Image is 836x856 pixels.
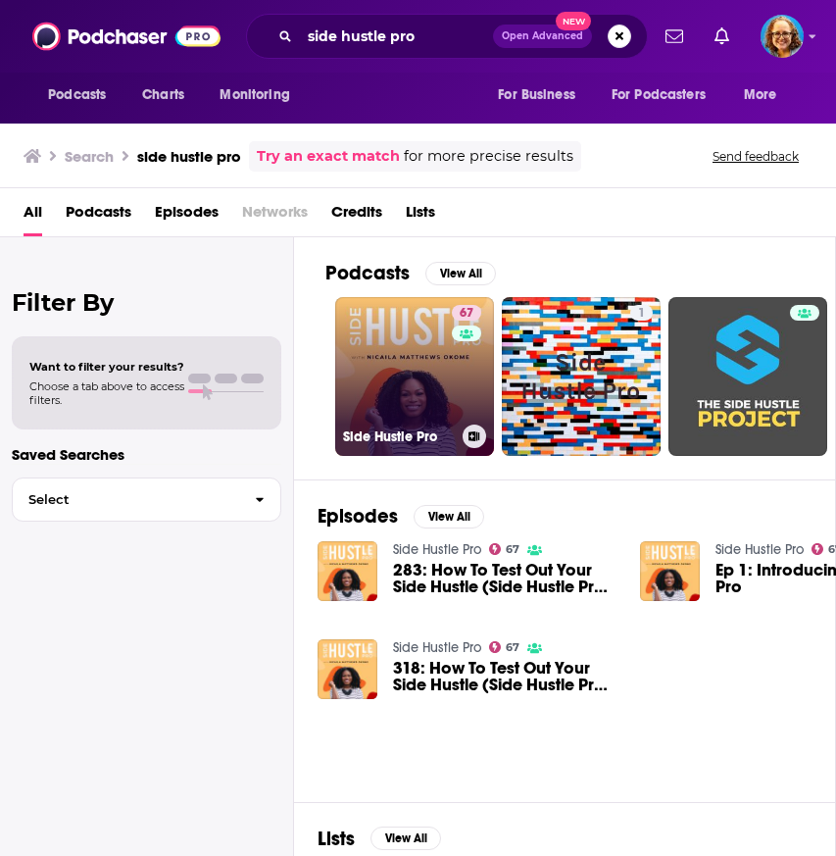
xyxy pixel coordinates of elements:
a: 67 [452,305,481,321]
span: 67 [506,643,519,652]
a: 1 [630,305,653,321]
button: open menu [206,76,315,114]
span: 67 [506,545,519,554]
button: Show profile menu [761,15,804,58]
button: open menu [34,76,131,114]
span: for more precise results [404,145,573,168]
h2: Podcasts [325,261,410,285]
a: All [24,196,42,236]
span: New [556,12,591,30]
a: PodcastsView All [325,261,496,285]
button: open menu [730,76,802,114]
a: ListsView All [318,827,441,851]
button: open menu [599,76,734,114]
a: Try an exact match [257,145,400,168]
img: Ep 1: Introducing Side Hustle Pro [640,541,700,601]
span: For Podcasters [612,81,706,109]
a: EpisodesView All [318,504,484,529]
a: Side Hustle Pro [715,541,804,558]
a: 67 [489,641,520,653]
img: 318: How To Test Out Your Side Hustle (Side Hustle Pro Bootcamp Pt 3) REWIND [318,639,377,699]
h2: Episodes [318,504,398,529]
button: View All [425,262,496,285]
a: Charts [129,76,196,114]
span: Choose a tab above to access filters. [29,379,184,407]
img: Podchaser - Follow, Share and Rate Podcasts [32,18,221,55]
a: Podcasts [66,196,131,236]
a: 67 [489,543,520,555]
p: Saved Searches [12,445,281,464]
button: Select [12,478,281,522]
span: 67 [460,304,473,324]
button: View All [370,827,441,850]
span: For Business [498,81,575,109]
div: Search podcasts, credits, & more... [246,14,648,59]
span: Charts [142,81,184,109]
h3: Side Hustle Pro [343,428,455,445]
a: Episodes [155,196,219,236]
a: Side Hustle Pro [393,541,481,558]
button: Send feedback [707,148,805,165]
a: 1 [502,297,661,456]
img: 283: How To Test Out Your Side Hustle (Side Hustle Pro Bootcamp Pt 3) [318,541,377,601]
span: Want to filter your results? [29,360,184,374]
span: Networks [242,196,308,236]
span: Open Advanced [502,31,583,41]
span: 1 [638,304,645,324]
button: View All [414,505,484,529]
a: 318: How To Test Out Your Side Hustle (Side Hustle Pro Bootcamp Pt 3) REWIND [393,660,616,693]
a: Show notifications dropdown [707,20,737,53]
a: 283: How To Test Out Your Side Hustle (Side Hustle Pro Bootcamp Pt 3) [393,562,616,595]
input: Search podcasts, credits, & more... [300,21,493,52]
h3: side hustle pro [137,147,241,166]
a: Side Hustle Pro [393,639,481,656]
span: More [744,81,777,109]
img: User Profile [761,15,804,58]
h2: Lists [318,827,355,851]
span: Monitoring [220,81,289,109]
button: open menu [484,76,600,114]
a: Show notifications dropdown [658,20,691,53]
span: Podcasts [48,81,106,109]
h2: Filter By [12,288,281,317]
button: Open AdvancedNew [493,25,592,48]
a: Credits [331,196,382,236]
a: 67Side Hustle Pro [335,297,494,456]
h3: Search [65,147,114,166]
span: Select [13,493,239,506]
a: Lists [406,196,435,236]
span: Logged in as sstorm [761,15,804,58]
